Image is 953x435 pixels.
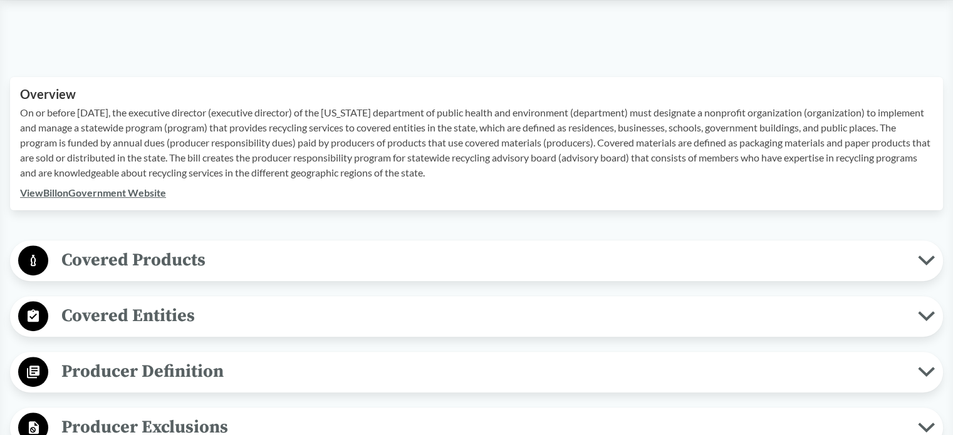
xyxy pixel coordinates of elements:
button: Covered Products [14,245,939,277]
p: On or before [DATE], the executive director (executive director) of the [US_STATE] department of ... [20,105,933,180]
button: Producer Definition [14,356,939,388]
span: Covered Entities [48,302,918,330]
a: ViewBillonGovernment Website [20,187,166,198]
button: Covered Entities [14,300,939,332]
span: Covered Products [48,246,918,274]
span: Producer Definition [48,357,918,386]
h2: Overview [20,87,933,101]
